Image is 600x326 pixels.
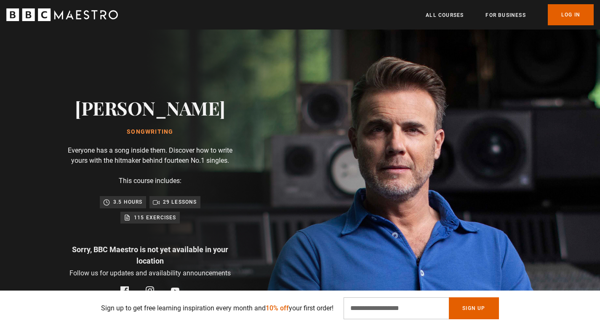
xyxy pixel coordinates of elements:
a: All Courses [426,11,464,19]
h2: [PERSON_NAME] [75,97,225,119]
p: 115 exercises [134,213,176,222]
p: 29 lessons [163,198,197,206]
p: 3.5 hours [113,198,143,206]
a: For business [485,11,525,19]
p: Sign up to get free learning inspiration every month and your first order! [101,303,333,313]
p: Everyone has a song inside them. Discover how to write yours with the hitmaker behind fourteen No... [66,145,234,166]
h1: Songwriting [75,129,225,135]
svg: BBC Maestro [6,8,118,21]
p: Follow us for updates and availability announcements [69,268,231,278]
p: Sorry, BBC Maestro is not yet available in your location [66,244,234,267]
span: 10% off [266,304,289,312]
nav: Primary [426,4,594,25]
button: Sign Up [449,297,499,319]
a: Log In [548,4,594,25]
p: This course includes: [119,176,181,186]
